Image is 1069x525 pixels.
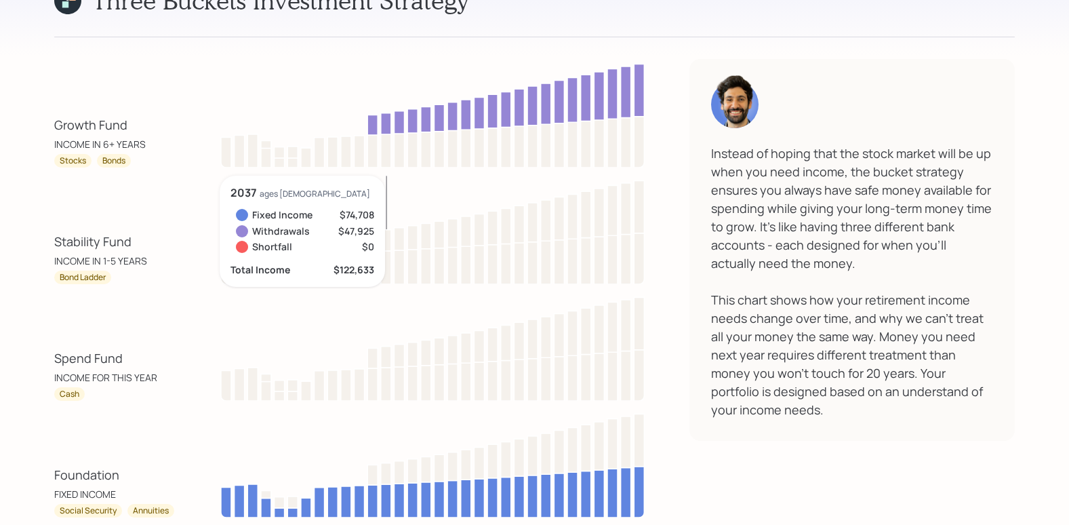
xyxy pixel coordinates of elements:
[60,272,106,284] div: Bond Ladder
[54,349,123,368] div: Spend Fund
[54,254,147,268] div: INCOME IN 1-5 YEARS
[54,466,119,484] div: Foundation
[54,233,132,251] div: Stability Fund
[711,74,759,128] img: eric-schwartz-headshot.png
[60,389,79,400] div: Cash
[54,137,146,151] div: INCOME IN 6+ YEARS
[711,144,993,419] div: Instead of hoping that the stock market will be up when you need income, the bucket strategy ensu...
[133,505,169,517] div: Annuities
[54,487,116,501] div: FIXED INCOME
[102,155,125,167] div: Bonds
[60,155,86,167] div: Stocks
[54,116,127,134] div: Growth Fund
[54,370,157,385] div: INCOME FOR THIS YEAR
[60,505,117,517] div: Social Security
